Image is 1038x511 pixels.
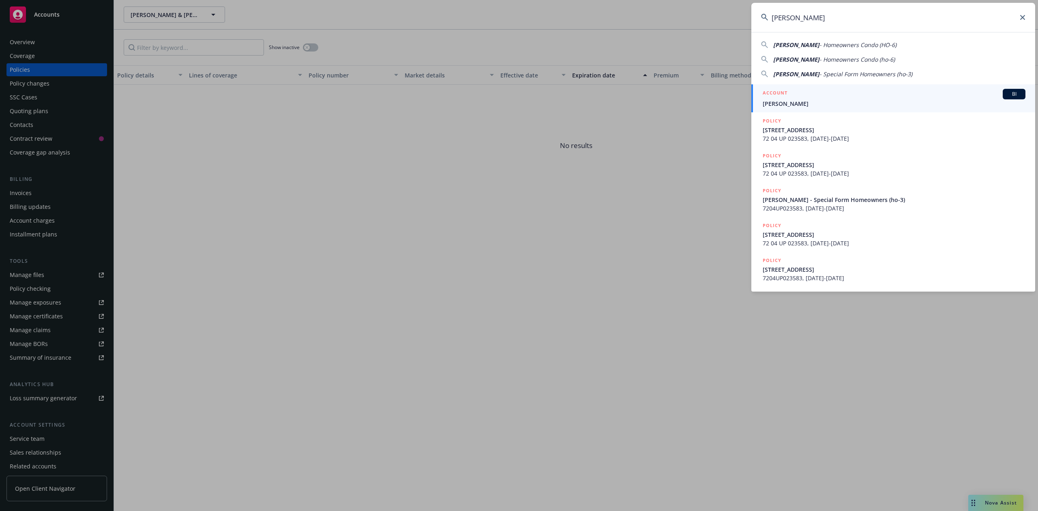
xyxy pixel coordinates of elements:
[819,56,895,63] span: - Homeowners Condo (ho-6)
[1006,90,1022,98] span: BI
[763,134,1025,143] span: 72 04 UP 023583, [DATE]-[DATE]
[751,217,1035,252] a: POLICY[STREET_ADDRESS]72 04 UP 023583, [DATE]-[DATE]
[763,221,781,230] h5: POLICY
[751,182,1035,217] a: POLICY[PERSON_NAME] - Special Form Homeowners (ho-3)7204UP023583, [DATE]-[DATE]
[763,99,1025,108] span: [PERSON_NAME]
[763,204,1025,213] span: 7204UP023583, [DATE]-[DATE]
[763,126,1025,134] span: [STREET_ADDRESS]
[773,41,819,49] span: [PERSON_NAME]
[763,195,1025,204] span: [PERSON_NAME] - Special Form Homeowners (ho-3)
[751,3,1035,32] input: Search...
[751,147,1035,182] a: POLICY[STREET_ADDRESS]72 04 UP 023583, [DATE]-[DATE]
[763,274,1025,282] span: 7204UP023583, [DATE]-[DATE]
[763,169,1025,178] span: 72 04 UP 023583, [DATE]-[DATE]
[751,252,1035,287] a: POLICY[STREET_ADDRESS]7204UP023583, [DATE]-[DATE]
[763,187,781,195] h5: POLICY
[773,56,819,63] span: [PERSON_NAME]
[763,152,781,160] h5: POLICY
[773,70,819,78] span: [PERSON_NAME]
[819,41,896,49] span: - Homeowners Condo (HO-6)
[751,84,1035,112] a: ACCOUNTBI[PERSON_NAME]
[751,112,1035,147] a: POLICY[STREET_ADDRESS]72 04 UP 023583, [DATE]-[DATE]
[763,117,781,125] h5: POLICY
[763,230,1025,239] span: [STREET_ADDRESS]
[763,89,787,99] h5: ACCOUNT
[763,256,781,264] h5: POLICY
[763,161,1025,169] span: [STREET_ADDRESS]
[819,70,912,78] span: - Special Form Homeowners (ho-3)
[763,265,1025,274] span: [STREET_ADDRESS]
[763,239,1025,247] span: 72 04 UP 023583, [DATE]-[DATE]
